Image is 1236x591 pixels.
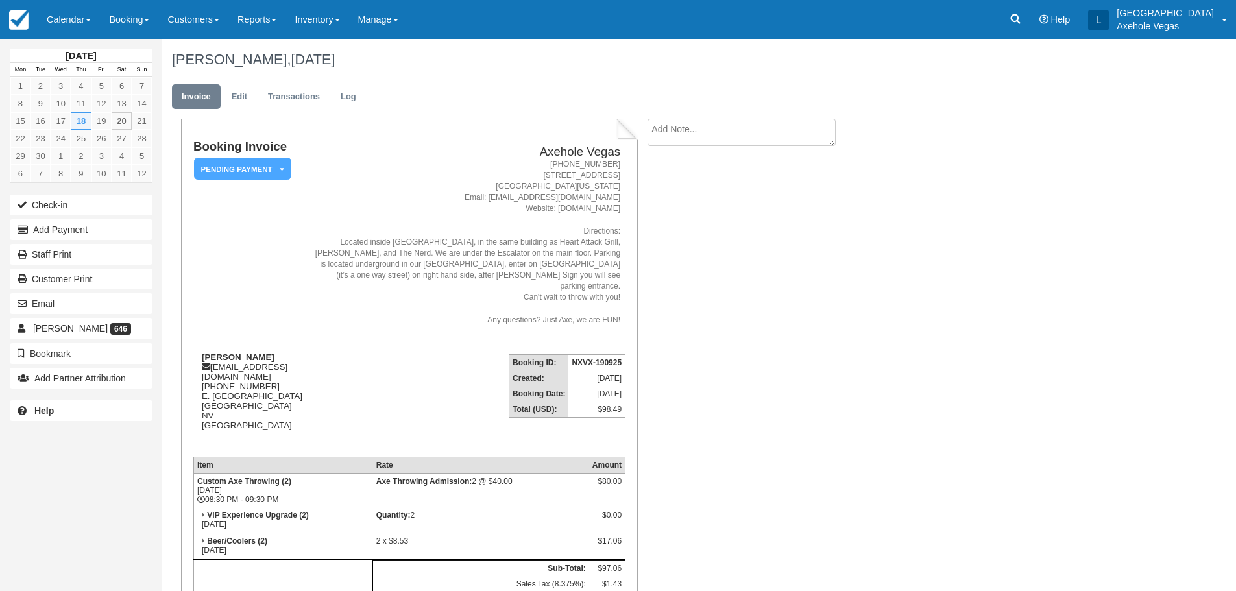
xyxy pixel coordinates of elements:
[112,147,132,165] a: 4
[30,95,51,112] a: 9
[112,77,132,95] a: 6
[193,507,372,533] td: [DATE]
[10,219,152,240] button: Add Payment
[30,147,51,165] a: 30
[1117,19,1214,32] p: Axehole Vegas
[132,130,152,147] a: 28
[66,51,96,61] strong: [DATE]
[589,561,625,577] td: $97.06
[592,511,622,530] div: $0.00
[331,84,366,110] a: Log
[91,130,112,147] a: 26
[193,157,287,181] a: Pending Payment
[91,77,112,95] a: 5
[112,130,132,147] a: 27
[91,112,112,130] a: 19
[10,269,152,289] a: Customer Print
[1039,15,1048,24] i: Help
[34,405,54,416] b: Help
[197,477,291,486] strong: Custom Axe Throwing (2)
[376,477,472,486] strong: Axe Throwing Admission
[509,402,569,418] th: Total (USD):
[193,352,308,446] div: [EMAIL_ADDRESS][DOMAIN_NAME] [PHONE_NUMBER] E. [GEOGRAPHIC_DATA] [GEOGRAPHIC_DATA] NV [GEOGRAPHIC...
[568,370,625,386] td: [DATE]
[91,95,112,112] a: 12
[193,140,308,154] h1: Booking Invoice
[91,165,112,182] a: 10
[313,145,621,159] h2: Axehole Vegas
[71,130,91,147] a: 25
[112,63,132,77] th: Sat
[132,77,152,95] a: 7
[10,165,30,182] a: 6
[373,474,589,508] td: 2 @ $40.00
[51,165,71,182] a: 8
[509,354,569,370] th: Booking ID:
[51,77,71,95] a: 3
[572,358,622,367] strong: NXVX-190925
[51,112,71,130] a: 17
[193,474,372,508] td: [DATE] 08:30 PM - 09:30 PM
[1088,10,1109,30] div: L
[592,537,622,556] div: $17.06
[51,63,71,77] th: Wed
[291,51,335,67] span: [DATE]
[51,147,71,165] a: 1
[509,370,569,386] th: Created:
[373,507,589,533] td: 2
[30,63,51,77] th: Tue
[30,130,51,147] a: 23
[132,63,152,77] th: Sun
[30,77,51,95] a: 2
[10,244,152,265] a: Staff Print
[132,165,152,182] a: 12
[193,533,372,560] td: [DATE]
[202,352,274,362] strong: [PERSON_NAME]
[132,147,152,165] a: 5
[132,112,152,130] a: 21
[568,402,625,418] td: $98.49
[112,112,132,130] a: 20
[51,130,71,147] a: 24
[71,77,91,95] a: 4
[10,95,30,112] a: 8
[10,130,30,147] a: 22
[112,165,132,182] a: 11
[71,165,91,182] a: 9
[373,457,589,474] th: Rate
[193,457,372,474] th: Item
[568,386,625,402] td: [DATE]
[30,112,51,130] a: 16
[33,323,108,333] span: [PERSON_NAME]
[1117,6,1214,19] p: [GEOGRAPHIC_DATA]
[71,95,91,112] a: 11
[110,323,131,335] span: 646
[10,77,30,95] a: 1
[91,63,112,77] th: Fri
[207,537,267,546] strong: Beer/Coolers (2)
[589,457,625,474] th: Amount
[10,147,30,165] a: 29
[373,533,589,560] td: 2 x $8.53
[10,112,30,130] a: 15
[194,158,291,180] em: Pending Payment
[71,147,91,165] a: 2
[313,159,621,326] address: [PHONE_NUMBER] [STREET_ADDRESS] [GEOGRAPHIC_DATA][US_STATE] Email: [EMAIL_ADDRESS][DOMAIN_NAME] W...
[509,386,569,402] th: Booking Date:
[10,318,152,339] a: [PERSON_NAME] 646
[71,112,91,130] a: 18
[9,10,29,30] img: checkfront-main-nav-mini-logo.png
[132,95,152,112] a: 14
[258,84,330,110] a: Transactions
[592,477,622,496] div: $80.00
[10,195,152,215] button: Check-in
[112,95,132,112] a: 13
[222,84,257,110] a: Edit
[91,147,112,165] a: 3
[172,84,221,110] a: Invoice
[10,368,152,389] button: Add Partner Attribution
[51,95,71,112] a: 10
[10,63,30,77] th: Mon
[1051,14,1071,25] span: Help
[10,400,152,421] a: Help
